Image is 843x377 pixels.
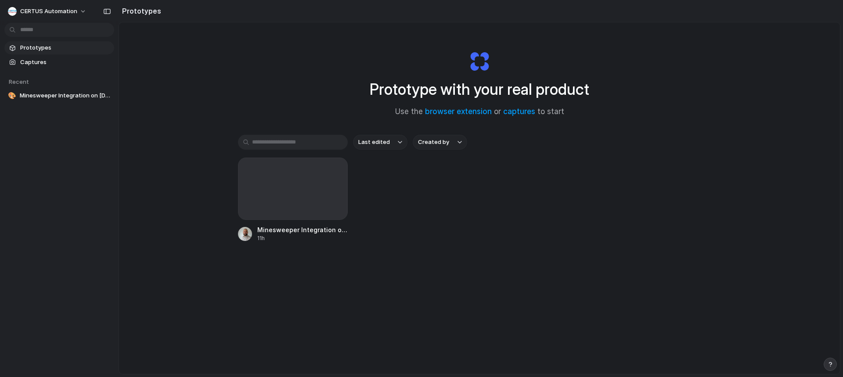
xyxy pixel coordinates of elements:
[20,7,77,16] span: CERTUS Automation
[370,78,589,101] h1: Prototype with your real product
[358,138,390,147] span: Last edited
[238,158,348,242] a: Minesweeper Integration on [DOMAIN_NAME]11h
[257,234,348,242] div: 11h
[257,225,348,234] span: Minesweeper Integration on [DOMAIN_NAME]
[119,6,161,16] h2: Prototypes
[4,4,91,18] button: CERTUS Automation
[4,41,114,54] a: Prototypes
[9,78,29,85] span: Recent
[418,138,449,147] span: Created by
[20,43,111,52] span: Prototypes
[20,58,111,67] span: Captures
[8,91,16,100] div: 🎨
[353,135,407,150] button: Last edited
[395,106,564,118] span: Use the or to start
[4,56,114,69] a: Captures
[503,107,535,116] a: captures
[413,135,467,150] button: Created by
[20,91,111,100] span: Minesweeper Integration on [DOMAIN_NAME]
[425,107,492,116] a: browser extension
[4,89,114,102] a: 🎨Minesweeper Integration on [DOMAIN_NAME]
